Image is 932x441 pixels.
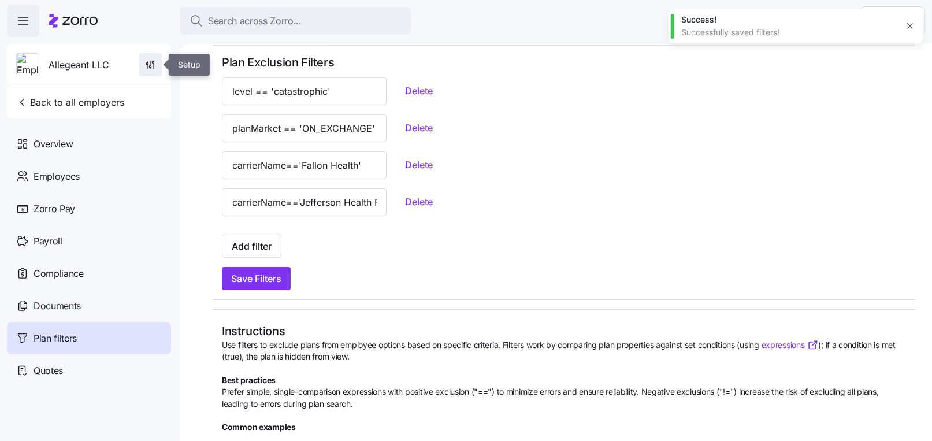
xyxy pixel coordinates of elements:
[222,324,907,339] h2: Instructions
[396,154,442,175] button: Delete
[34,364,63,378] span: Quotes
[222,114,387,142] input: carrierName != 'Ambetter' && individualMedicalDeductible|parseIdeonMedicalProperty > 1500
[222,375,276,385] b: Best practices
[222,235,281,258] button: Add filter
[16,95,124,109] span: Back to all employers
[231,272,281,286] span: Save Filters
[222,188,387,216] input: carrierName != 'Ambetter' && individualMedicalDeductible|parseIdeonMedicalProperty > 1500
[396,80,442,101] button: Delete
[34,266,84,281] span: Compliance
[222,55,907,71] h2: Plan Exclusion Filters
[396,191,442,212] button: Delete
[7,354,171,387] a: Quotes
[34,137,73,151] span: Overview
[405,121,433,135] span: Delete
[222,77,387,105] input: carrierName != 'Ambetter' && individualMedicalDeductible|parseIdeonMedicalProperty > 1500
[34,169,80,184] span: Employees
[232,239,272,253] span: Add filter
[34,202,75,216] span: Zorro Pay
[17,54,39,77] img: Employer logo
[222,267,291,290] button: Save Filters
[222,422,296,432] b: Common examples
[7,290,171,322] a: Documents
[7,322,171,354] a: Plan filters
[12,91,129,114] button: Back to all employers
[7,225,171,257] a: Payroll
[34,234,62,249] span: Payroll
[180,7,411,35] button: Search across Zorro...
[396,117,442,138] button: Delete
[405,84,433,98] span: Delete
[762,339,819,351] a: expressions
[7,160,171,192] a: Employees
[49,58,109,72] span: Allegeant LLC
[208,14,302,28] span: Search across Zorro...
[681,27,897,38] div: Successfully saved filters!
[34,331,77,346] span: Plan filters
[405,195,433,209] span: Delete
[222,151,387,179] input: carrierName != 'Ambetter' && individualMedicalDeductible|parseIdeonMedicalProperty > 1500
[7,128,171,160] a: Overview
[7,192,171,225] a: Zorro Pay
[7,257,171,290] a: Compliance
[405,158,433,172] span: Delete
[34,299,81,313] span: Documents
[681,14,897,25] div: Success!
